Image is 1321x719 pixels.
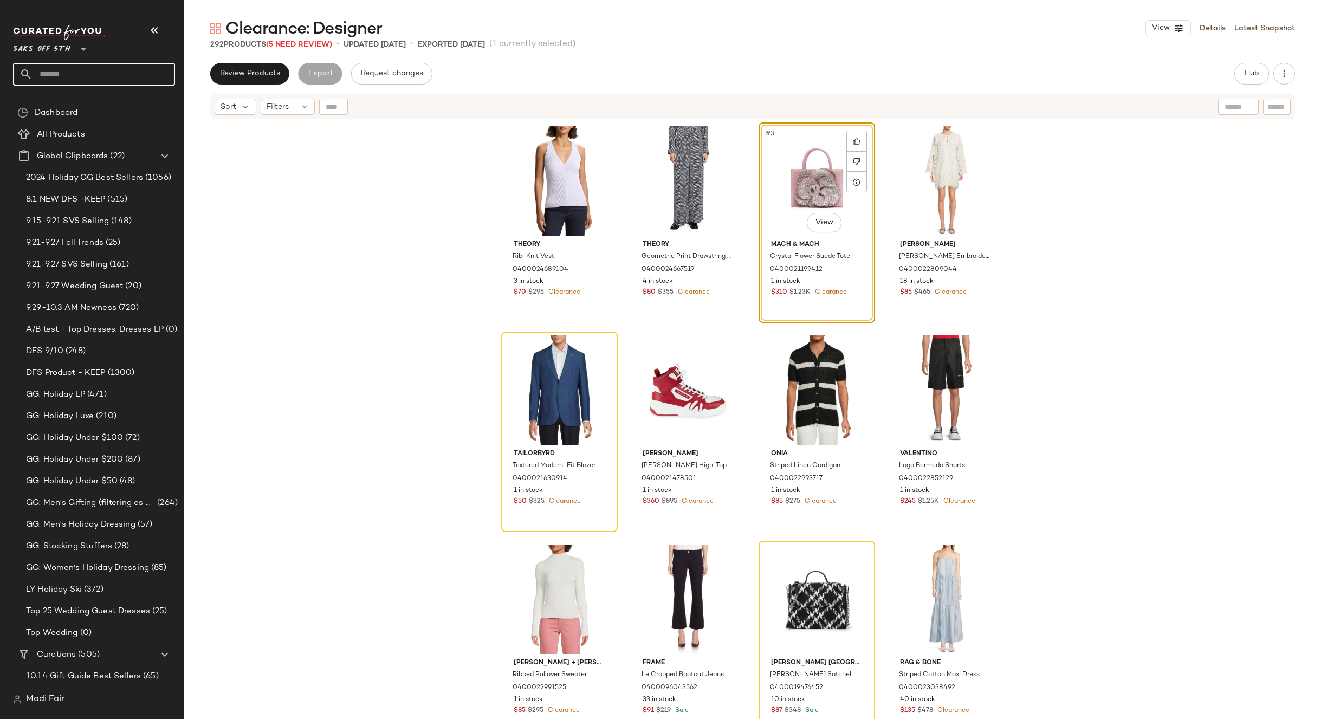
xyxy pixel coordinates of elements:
span: 0400022809044 [899,265,957,275]
span: 0400021478501 [642,474,696,484]
img: 0400024667519_SAPPHIREMULTI [634,126,743,236]
button: Request changes [351,63,432,85]
span: 1 in stock [900,486,929,496]
span: (264) [155,497,178,509]
span: (25) [150,605,167,618]
span: 1 in stock [514,486,543,496]
span: [PERSON_NAME] Embroidered Eyelet Shift Dress [899,252,990,262]
span: Clearance [935,707,969,714]
span: 40 in stock [900,695,935,705]
span: Rib-Knit Vest [513,252,554,262]
span: (1 currently selected) [489,38,576,51]
span: (515) [105,193,127,206]
span: DFS 9/10 [26,345,63,358]
span: $295 [528,706,543,716]
span: Clearance [941,498,975,505]
button: View [807,213,841,232]
img: 0400022993717 [762,335,871,445]
span: (1056) [143,172,171,184]
span: (0) [164,323,177,336]
button: Hub [1234,63,1269,85]
span: Valentino [900,449,992,459]
span: Filters [267,101,289,113]
span: $478 [917,706,933,716]
span: All Products [37,128,85,141]
span: [PERSON_NAME] [900,240,992,250]
span: (1300) [106,367,135,379]
span: $360 [643,497,659,507]
span: Striped Cotton Maxi Dress [899,670,980,680]
span: (471) [85,388,107,401]
span: (210) [94,410,116,423]
span: $325 [529,497,545,507]
span: [PERSON_NAME] High-Top Court Sneakers [642,461,733,471]
span: (720) [116,302,139,314]
span: 0400021630914 [513,474,567,484]
span: (72) [123,432,140,444]
span: (65) [141,670,159,683]
img: 0400022991525_SOFTWHITE [505,545,614,654]
span: (57) [135,519,153,531]
span: Clearance [802,498,837,505]
span: 0400022852129 [899,474,953,484]
span: (505) [76,649,100,661]
span: Ribbed Pullover Sweater [513,670,587,680]
img: 0400096043562_FILMNOIR [634,545,743,654]
span: GG: Stocking Stuffers [26,540,112,553]
span: Logo Bermuda Shorts [899,461,965,471]
span: 9.15-9.21 SVS Selling [26,215,109,228]
span: 0400019476452 [770,683,823,693]
span: 33 in stock [643,695,676,705]
span: (20) [123,280,141,293]
span: 0400024689104 [513,265,568,275]
span: $87 [771,706,782,716]
span: Geometric Print Drawstring Pants [642,252,733,262]
span: LY Holiday Ski [26,584,82,596]
button: Review Products [210,63,289,85]
span: 1 in stock [771,486,800,496]
span: $85 [900,288,912,297]
span: $275 [785,497,800,507]
span: [PERSON_NAME] Satchel [770,670,851,680]
button: View [1145,20,1191,36]
span: rag & bone [900,658,992,668]
span: (372) [82,584,103,596]
span: 18 in stock [900,277,934,287]
span: Clearance [933,289,967,296]
img: 0400022809044_WHITE [891,126,1000,236]
span: #3 [765,128,776,139]
span: 4 in stock [643,277,673,287]
span: (5 Need Review) [266,41,332,49]
span: [PERSON_NAME] [GEOGRAPHIC_DATA] [771,658,863,668]
span: Curations [37,649,76,661]
img: svg%3e [17,107,28,118]
a: Latest Snapshot [1234,23,1295,34]
span: Review Products [219,69,280,78]
img: 0400019476452 [762,545,871,654]
span: $70 [514,288,526,297]
span: 0400022991525 [513,683,566,693]
span: Top 25 Wedding Guest Dresses [26,605,150,618]
span: 3 in stock [514,277,543,287]
span: 1 in stock [514,695,543,705]
span: Clearance [679,498,714,505]
span: Clearance: Designer [225,18,382,40]
span: 292 [210,41,224,49]
span: Top Wedding [26,627,78,639]
span: (87) [123,454,140,466]
span: GG: Holiday LP [26,388,85,401]
span: 10 in stock [771,695,805,705]
span: 9.29-10.3 AM Newness [26,302,116,314]
span: (148) [109,215,132,228]
img: 0400021199412_PINK [762,126,871,236]
span: 1 in stock [643,486,672,496]
span: Request changes [360,69,423,78]
span: Theory [514,240,605,250]
span: $465 [914,288,930,297]
span: (85) [149,562,167,574]
span: 0400024667519 [642,265,694,275]
span: A/B test - Top Dresses: Dresses LP [26,323,164,336]
span: Clearance [546,289,580,296]
span: 9.21-9.27 Wedding Guest [26,280,123,293]
span: Madi Fair [26,693,64,706]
